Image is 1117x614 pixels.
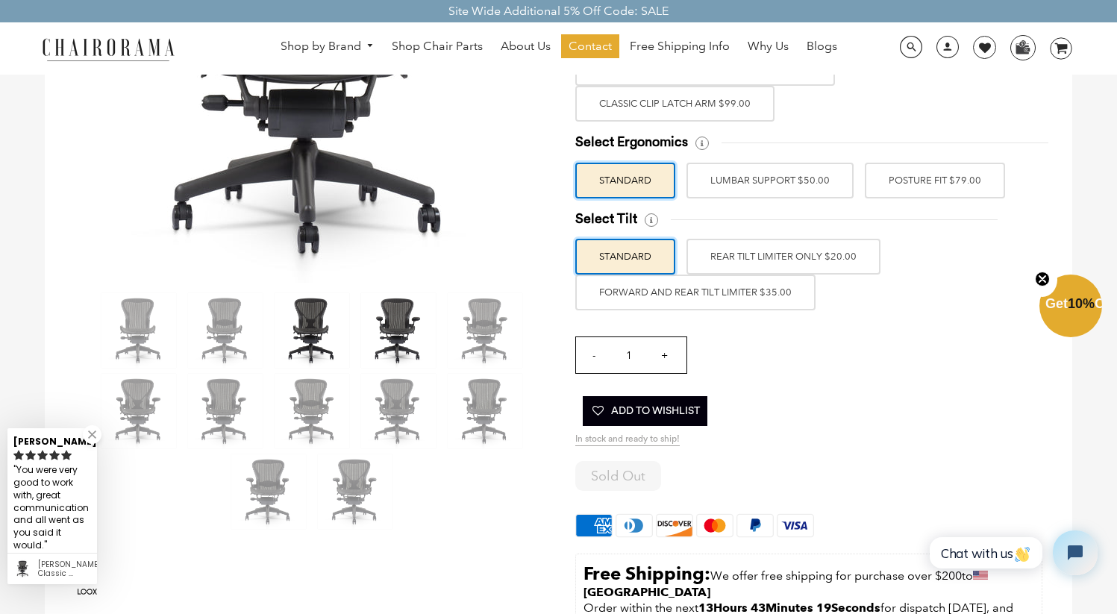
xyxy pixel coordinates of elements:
[583,562,1034,601] p: to
[246,34,872,62] nav: DesktopNavigation
[1045,296,1114,311] span: Get Off
[710,568,962,583] span: We offer free shipping for purchase over $200
[361,374,436,448] img: Herman Miller Classic Aeron Chair | Black | Size C - chairorama
[686,239,880,275] label: REAR TILT LIMITER ONLY $20.00
[583,585,710,599] strong: [GEOGRAPHIC_DATA]
[748,39,789,54] span: Why Us
[275,374,349,448] img: Herman Miller Classic Aeron Chair | Black | Size C - chairorama
[591,468,645,484] span: Sold Out
[1068,296,1095,311] span: 10%
[501,39,551,54] span: About Us
[34,36,183,62] img: chairorama
[231,454,306,529] img: Herman Miller Classic Aeron Chair | Black | Size C - chairorama
[575,461,661,491] button: Sold Out
[61,450,72,460] svg: rating icon full
[575,275,816,310] label: FORWARD AND REAR TILT LIMITER $35.00
[361,293,436,368] img: Herman Miller Classic Aeron Chair | Black | Size C - chairorama
[37,450,48,460] svg: rating icon full
[13,450,24,460] svg: rating icon full
[799,34,845,58] a: Blogs
[13,463,91,554] div: You were very good to work with, great communication and all went as you said it would.
[740,34,796,58] a: Why Us
[865,163,1005,198] label: POSTURE FIT $79.00
[1039,276,1102,339] div: Get10%OffClose teaser
[575,433,680,446] span: In stock and ready to ship!
[13,430,91,448] div: [PERSON_NAME]
[583,396,707,426] button: Add To Wishlist
[569,39,612,54] span: Contact
[622,34,737,58] a: Free Shipping Info
[576,337,612,373] input: -
[384,34,490,58] a: Shop Chair Parts
[1027,263,1057,297] button: Close teaser
[575,210,637,228] span: Select Tilt
[101,374,176,448] img: Herman Miller Classic Aeron Chair | Black | Size C - chairorama
[101,293,176,368] img: Herman Miller Classic Aeron Chair | Black | Size C - chairorama
[493,34,558,58] a: About Us
[630,39,730,54] span: Free Shipping Info
[448,293,522,368] img: Herman Miller Classic Aeron Chair | Black | Size C - chairorama
[188,293,263,368] img: Herman Miller Classic Aeron Chair | Black | Size C - chairorama
[448,374,522,448] img: Herman Miller Classic Aeron Chair | Black | Size C - chairorama
[25,450,36,460] svg: rating icon full
[318,454,392,529] img: Herman Miller Classic Aeron Chair | Black | Size C - chairorama
[807,39,837,54] span: Blogs
[590,396,700,426] span: Add To Wishlist
[583,563,710,584] strong: Free Shipping:
[49,450,60,460] svg: rating icon full
[38,560,91,578] div: Herman Miller Classic Aeron Chair | Black | Size C
[913,518,1110,588] iframe: Tidio Chat
[1011,36,1034,58] img: WhatsApp_Image_2024-07-12_at_16.23.01.webp
[575,163,675,198] label: STANDARD
[575,239,675,275] label: STANDARD
[273,35,382,58] a: Shop by Brand
[646,337,682,373] input: +
[686,163,854,198] label: LUMBAR SUPPORT $50.00
[575,86,775,122] label: Classic Clip Latch Arm $99.00
[561,34,619,58] a: Contact
[188,374,263,448] img: Herman Miller Classic Aeron Chair | Black | Size C - chairorama
[392,39,483,54] span: Shop Chair Parts
[575,134,688,151] span: Select Ergonomics
[275,293,349,368] img: Herman Miller Classic Aeron Chair | Black | Size C - chairorama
